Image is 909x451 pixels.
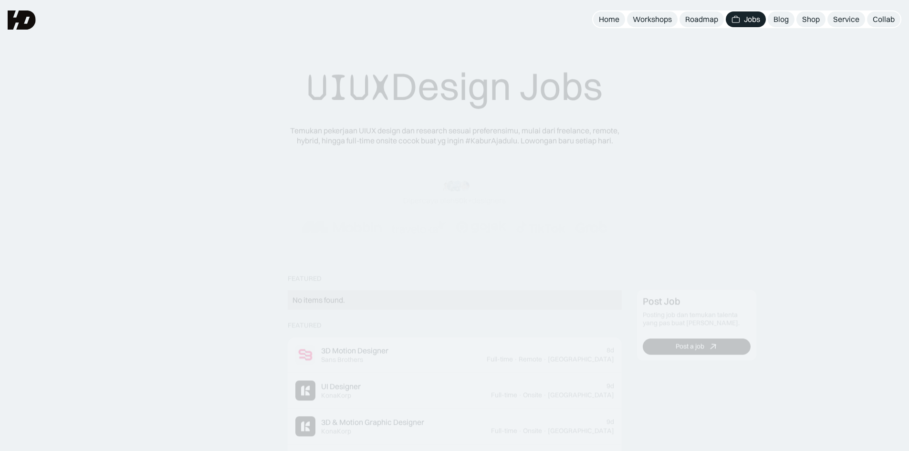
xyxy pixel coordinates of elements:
[773,14,789,24] div: Blog
[643,296,680,307] div: Post Job
[293,295,617,305] div: No items found.
[606,418,614,426] div: 9d
[321,417,424,427] div: 3D & Motion Graphic Designer
[307,63,603,110] div: Design Jobs
[523,427,542,435] div: Onsite
[593,11,625,27] a: Home
[873,14,895,24] div: Collab
[295,416,315,436] img: Job Image
[599,14,619,24] div: Home
[548,427,614,435] div: [GEOGRAPHIC_DATA]
[321,391,351,399] div: KonaKorp
[295,345,315,365] img: Job Image
[283,126,627,146] div: Temukan pekerjaan UIUX design dan research sesuai preferensimu, mulai dari freelance, remote, hyb...
[802,14,820,24] div: Shop
[295,380,315,400] img: Job Image
[627,11,678,27] a: Workshops
[487,355,513,363] div: Full-time
[491,391,517,399] div: Full-time
[321,381,361,391] div: UI Designer
[491,427,517,435] div: Full-time
[606,382,614,390] div: 9d
[307,64,391,110] span: UIUX
[643,311,751,327] div: Posting job dan temukan talenta yang pas buat [PERSON_NAME].
[606,346,614,354] div: 8d
[548,391,614,399] div: [GEOGRAPHIC_DATA]
[867,11,900,27] a: Collab
[519,355,542,363] div: Remote
[543,391,547,399] div: ·
[518,427,522,435] div: ·
[796,11,825,27] a: Shop
[403,195,506,205] div: Dipercaya oleh designers
[543,427,547,435] div: ·
[514,355,518,363] div: ·
[518,391,522,399] div: ·
[685,14,718,24] div: Roadmap
[633,14,672,24] div: Workshops
[827,11,865,27] a: Service
[744,14,760,24] div: Jobs
[543,355,547,363] div: ·
[768,11,794,27] a: Blog
[288,275,322,283] div: Featured
[833,14,859,24] div: Service
[288,321,322,329] div: Featured
[321,356,363,364] div: Sans Brothers
[679,11,724,27] a: Roadmap
[288,337,622,373] a: Job Image3D Motion DesignerSans Brothers8dFull-time·Remote·[GEOGRAPHIC_DATA]
[675,343,704,351] div: Post a job
[643,338,751,355] a: Post a job
[548,355,614,363] div: [GEOGRAPHIC_DATA]
[321,346,388,356] div: 3D Motion Designer
[321,427,351,435] div: KonaKorp
[726,11,766,27] a: Jobs
[288,409,622,444] a: Job Image3D & Motion Graphic DesignerKonaKorp9dFull-time·Onsite·[GEOGRAPHIC_DATA]
[523,391,542,399] div: Onsite
[455,195,472,205] span: 50k+
[288,373,622,409] a: Job ImageUI DesignerKonaKorp9dFull-time·Onsite·[GEOGRAPHIC_DATA]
